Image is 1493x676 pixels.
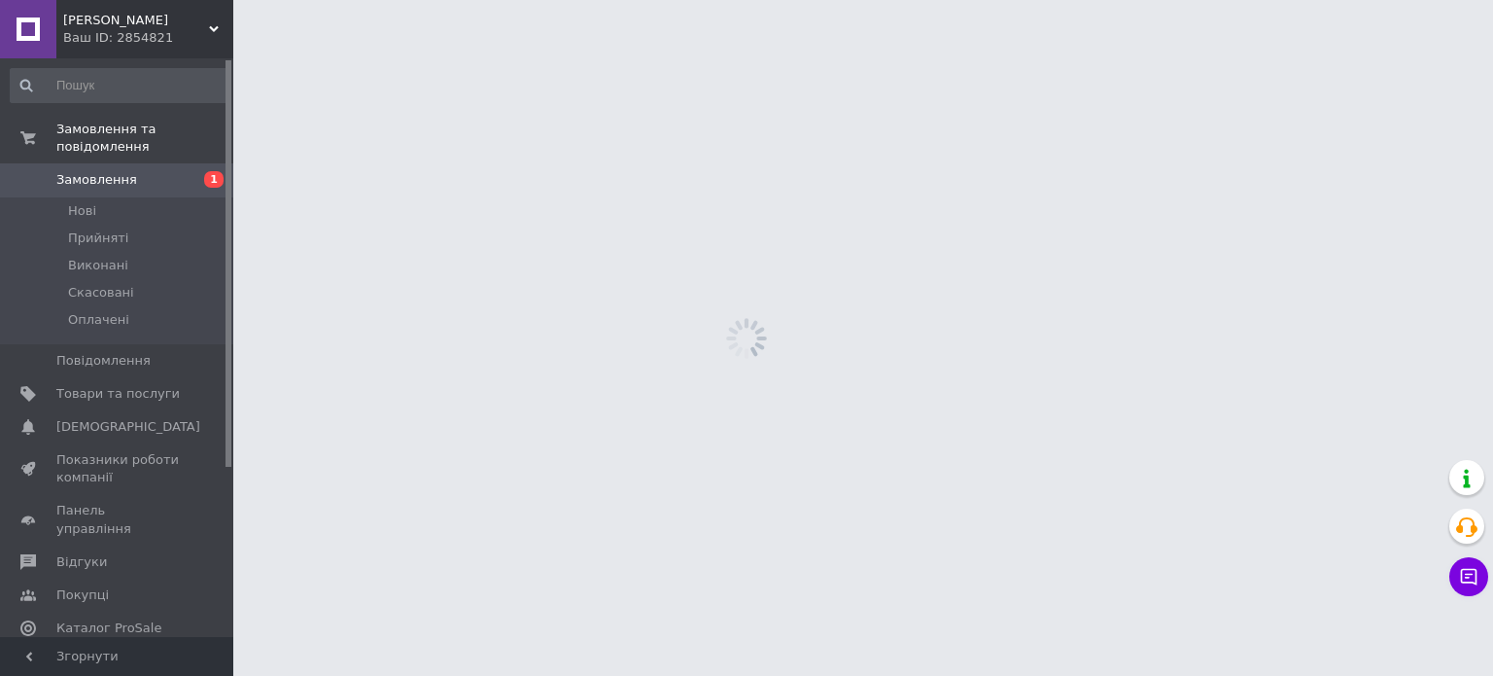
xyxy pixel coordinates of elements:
span: Відгуки [56,553,107,571]
span: Показники роботи компанії [56,451,180,486]
span: Прийняті [68,230,128,247]
button: Чат з покупцем [1449,557,1488,596]
span: Оплачені [68,311,129,329]
span: Скасовані [68,284,134,302]
span: 1 [204,171,224,188]
span: Інтернет Магазин Melville [63,12,209,29]
span: [DEMOGRAPHIC_DATA] [56,418,200,436]
span: Товари та послуги [56,385,180,403]
span: Панель управління [56,502,180,537]
span: Покупці [56,587,109,604]
span: Замовлення та повідомлення [56,121,233,156]
span: Виконані [68,257,128,274]
span: Замовлення [56,171,137,189]
div: Ваш ID: 2854821 [63,29,233,47]
span: Каталог ProSale [56,620,161,637]
span: Нові [68,202,96,220]
span: Повідомлення [56,352,151,370]
input: Пошук [10,68,229,103]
